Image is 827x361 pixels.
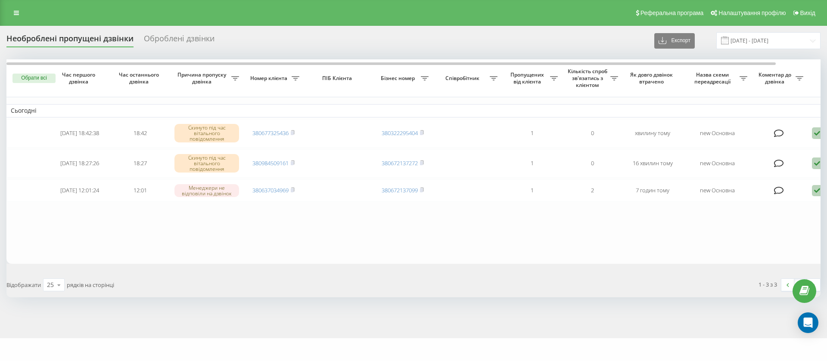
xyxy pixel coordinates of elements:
div: Необроблені пропущені дзвінки [6,34,134,47]
span: Як довго дзвінок втрачено [629,71,676,85]
td: new Основна [683,149,752,178]
a: 380672137099 [382,186,418,194]
div: Open Intercom Messenger [798,312,818,333]
span: Реферальна програма [640,9,704,16]
a: 380322295404 [382,129,418,137]
span: Кількість спроб зв'язатись з клієнтом [566,68,610,88]
span: ПІБ Клієнта [311,75,365,82]
td: 1 [502,149,562,178]
td: 1 [502,119,562,148]
td: хвилину тому [622,119,683,148]
span: Назва схеми переадресації [687,71,740,85]
a: 380637034969 [252,186,289,194]
td: 18:42 [110,119,170,148]
a: 380672137272 [382,159,418,167]
td: 0 [562,149,622,178]
td: 16 хвилин тому [622,149,683,178]
span: Час останнього дзвінка [117,71,163,85]
td: new Основна [683,119,752,148]
div: 25 [47,281,54,289]
span: Вихід [800,9,815,16]
button: Обрати всі [12,74,56,83]
a: 380677325436 [252,129,289,137]
span: Пропущених від клієнта [506,71,550,85]
span: Номер клієнта [248,75,292,82]
a: 380984509161 [252,159,289,167]
span: рядків на сторінці [67,281,114,289]
span: Бізнес номер [377,75,421,82]
span: Налаштування профілю [718,9,786,16]
td: [DATE] 18:42:38 [50,119,110,148]
span: Час першого дзвінка [56,71,103,85]
td: 2 [562,179,622,202]
div: Скинуто під час вітального повідомлення [174,154,239,173]
div: Скинуто під час вітального повідомлення [174,124,239,143]
span: Коментар до дзвінка [756,71,796,85]
td: new Основна [683,179,752,202]
div: Менеджери не відповіли на дзвінок [174,184,239,197]
span: Співробітник [437,75,490,82]
td: 12:01 [110,179,170,202]
span: Причина пропуску дзвінка [174,71,231,85]
td: 7 годин тому [622,179,683,202]
button: Експорт [654,33,695,49]
td: [DATE] 18:27:26 [50,149,110,178]
div: 1 - 3 з 3 [759,280,777,289]
td: 0 [562,119,622,148]
div: Оброблені дзвінки [144,34,215,47]
td: [DATE] 12:01:24 [50,179,110,202]
td: 18:27 [110,149,170,178]
span: Відображати [6,281,41,289]
td: 1 [502,179,562,202]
